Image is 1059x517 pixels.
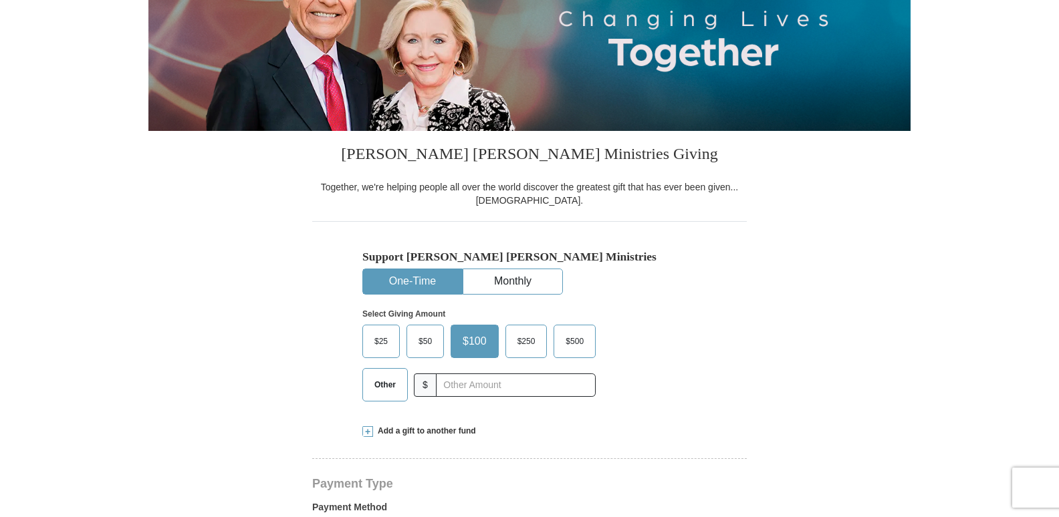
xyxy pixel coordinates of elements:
[373,425,476,437] span: Add a gift to another fund
[559,331,590,351] span: $500
[362,250,697,264] h5: Support [PERSON_NAME] [PERSON_NAME] Ministries
[312,131,747,180] h3: [PERSON_NAME] [PERSON_NAME] Ministries Giving
[368,331,394,351] span: $25
[363,269,462,294] button: One-Time
[362,309,445,319] strong: Select Giving Amount
[312,180,747,207] div: Together, we're helping people all over the world discover the greatest gift that has ever been g...
[463,269,562,294] button: Monthly
[414,373,437,397] span: $
[511,331,542,351] span: $250
[436,373,596,397] input: Other Amount
[312,478,747,489] h4: Payment Type
[412,331,439,351] span: $50
[368,375,402,395] span: Other
[456,331,493,351] span: $100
